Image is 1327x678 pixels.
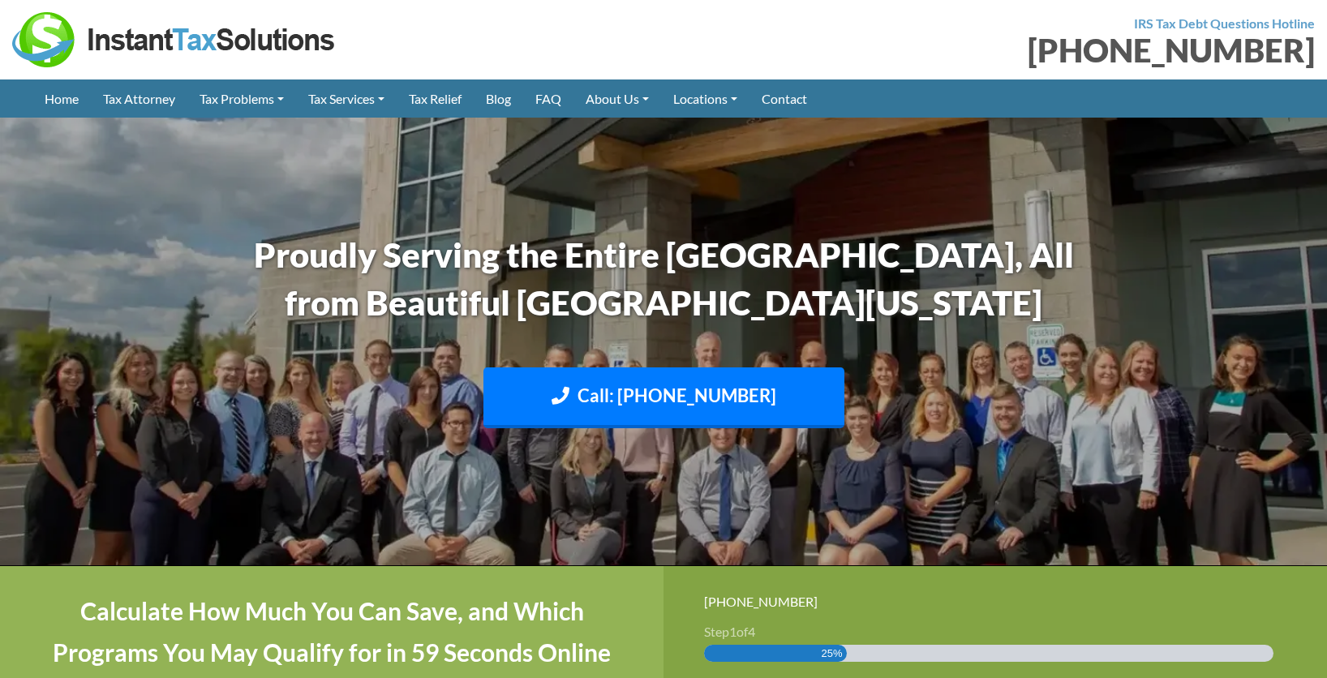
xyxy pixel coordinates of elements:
[397,79,474,118] a: Tax Relief
[483,367,844,428] a: Call: [PHONE_NUMBER]
[41,590,623,673] h4: Calculate How Much You Can Save, and Which Programs You May Qualify for in 59 Seconds Online
[296,79,397,118] a: Tax Services
[573,79,661,118] a: About Us
[704,590,1286,612] div: [PHONE_NUMBER]
[12,12,337,67] img: Instant Tax Solutions Logo
[91,79,187,118] a: Tax Attorney
[676,34,1315,67] div: [PHONE_NUMBER]
[523,79,573,118] a: FAQ
[729,624,737,639] span: 1
[704,625,1286,638] h3: Step of
[821,645,842,662] span: 25%
[12,30,337,45] a: Instant Tax Solutions Logo
[749,79,819,118] a: Contact
[32,79,91,118] a: Home
[748,624,755,639] span: 4
[213,231,1114,327] h1: Proudly Serving the Entire [GEOGRAPHIC_DATA], All from Beautiful [GEOGRAPHIC_DATA][US_STATE]
[661,79,749,118] a: Locations
[1134,15,1315,31] strong: IRS Tax Debt Questions Hotline
[474,79,523,118] a: Blog
[187,79,296,118] a: Tax Problems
